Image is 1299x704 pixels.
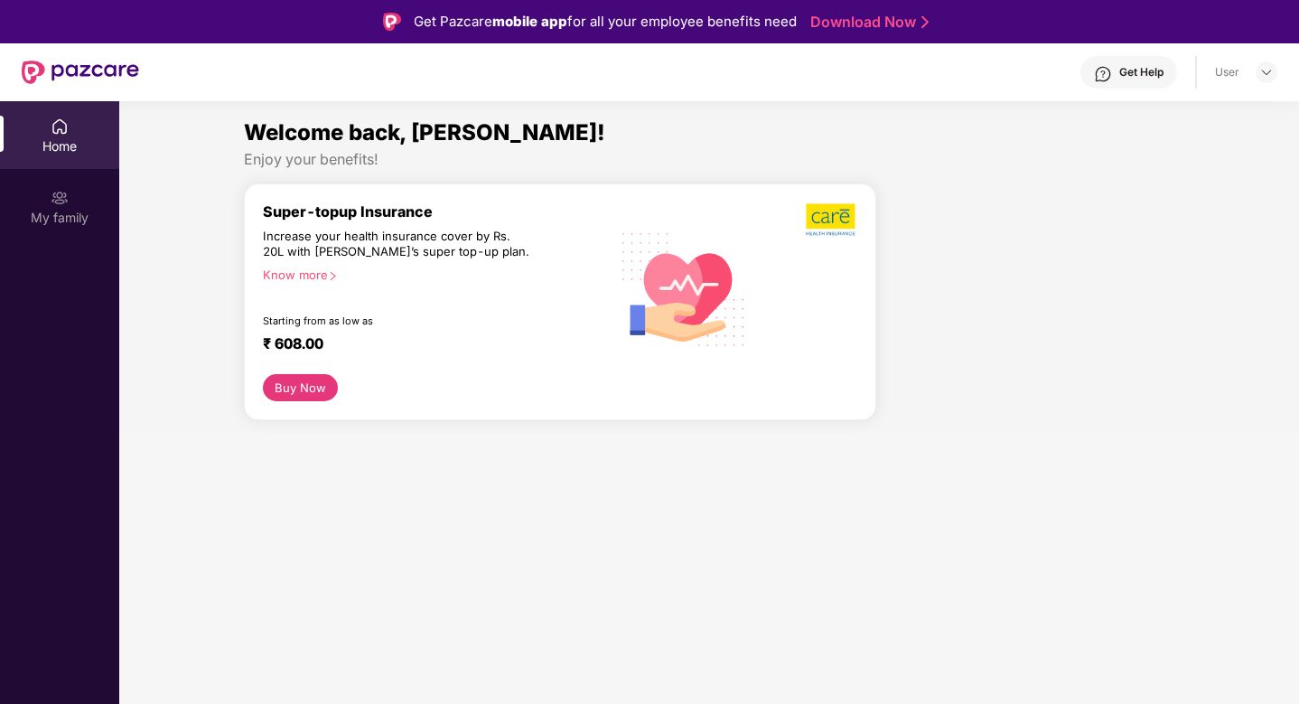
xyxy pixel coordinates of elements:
img: b5dec4f62d2307b9de63beb79f102df3.png [806,202,857,237]
div: Super-topup Insurance [263,202,610,221]
img: svg+xml;base64,PHN2ZyBpZD0iRHJvcGRvd24tMzJ4MzIiIHhtbG5zPSJodHRwOi8vd3d3LnczLm9yZy8yMDAwL3N2ZyIgd2... [1259,65,1274,80]
img: svg+xml;base64,PHN2ZyBpZD0iSGVscC0zMngzMiIgeG1sbnM9Imh0dHA6Ly93d3cudzMub3JnLzIwMDAvc3ZnIiB3aWR0aD... [1094,65,1112,83]
div: Know more [263,268,599,280]
img: svg+xml;base64,PHN2ZyB3aWR0aD0iMjAiIGhlaWdodD0iMjAiIHZpZXdCb3g9IjAgMCAyMCAyMCIgZmlsbD0ibm9uZSIgeG... [51,189,69,207]
span: right [328,271,338,281]
div: Starting from as low as [263,314,533,327]
div: Get Help [1119,65,1163,80]
div: Enjoy your benefits! [244,150,1175,169]
img: svg+xml;base64,PHN2ZyB4bWxucz0iaHR0cDovL3d3dy53My5vcmcvMjAwMC9zdmciIHhtbG5zOnhsaW5rPSJodHRwOi8vd3... [610,212,759,363]
img: svg+xml;base64,PHN2ZyBpZD0iSG9tZSIgeG1sbnM9Imh0dHA6Ly93d3cudzMub3JnLzIwMDAvc3ZnIiB3aWR0aD0iMjAiIG... [51,117,69,136]
button: Buy Now [263,374,338,401]
strong: mobile app [492,13,567,30]
span: Welcome back, [PERSON_NAME]! [244,119,605,145]
img: New Pazcare Logo [22,61,139,84]
div: User [1215,65,1239,80]
img: Stroke [921,13,929,32]
img: Logo [383,13,401,31]
a: Download Now [810,13,923,32]
div: Get Pazcare for all your employee benefits need [414,11,797,33]
div: ₹ 608.00 [263,334,592,356]
div: Increase your health insurance cover by Rs. 20L with [PERSON_NAME]’s super top-up plan. [263,229,532,260]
